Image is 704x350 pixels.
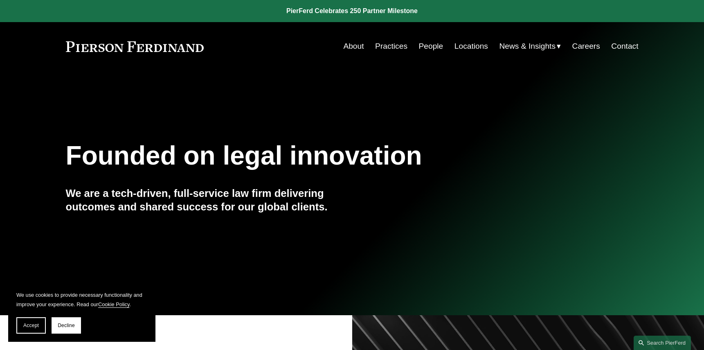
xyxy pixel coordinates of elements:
[611,38,638,54] a: Contact
[419,38,443,54] a: People
[52,317,81,334] button: Decline
[454,38,488,54] a: Locations
[8,282,155,342] section: Cookie banner
[98,301,130,307] a: Cookie Policy
[66,187,352,213] h4: We are a tech-driven, full-service law firm delivering outcomes and shared success for our global...
[343,38,364,54] a: About
[66,141,543,171] h1: Founded on legal innovation
[499,39,556,54] span: News & Insights
[23,323,39,328] span: Accept
[375,38,407,54] a: Practices
[16,290,147,309] p: We use cookies to provide necessary functionality and improve your experience. Read our .
[499,38,561,54] a: folder dropdown
[572,38,600,54] a: Careers
[58,323,75,328] span: Decline
[634,336,691,350] a: Search this site
[16,317,46,334] button: Accept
